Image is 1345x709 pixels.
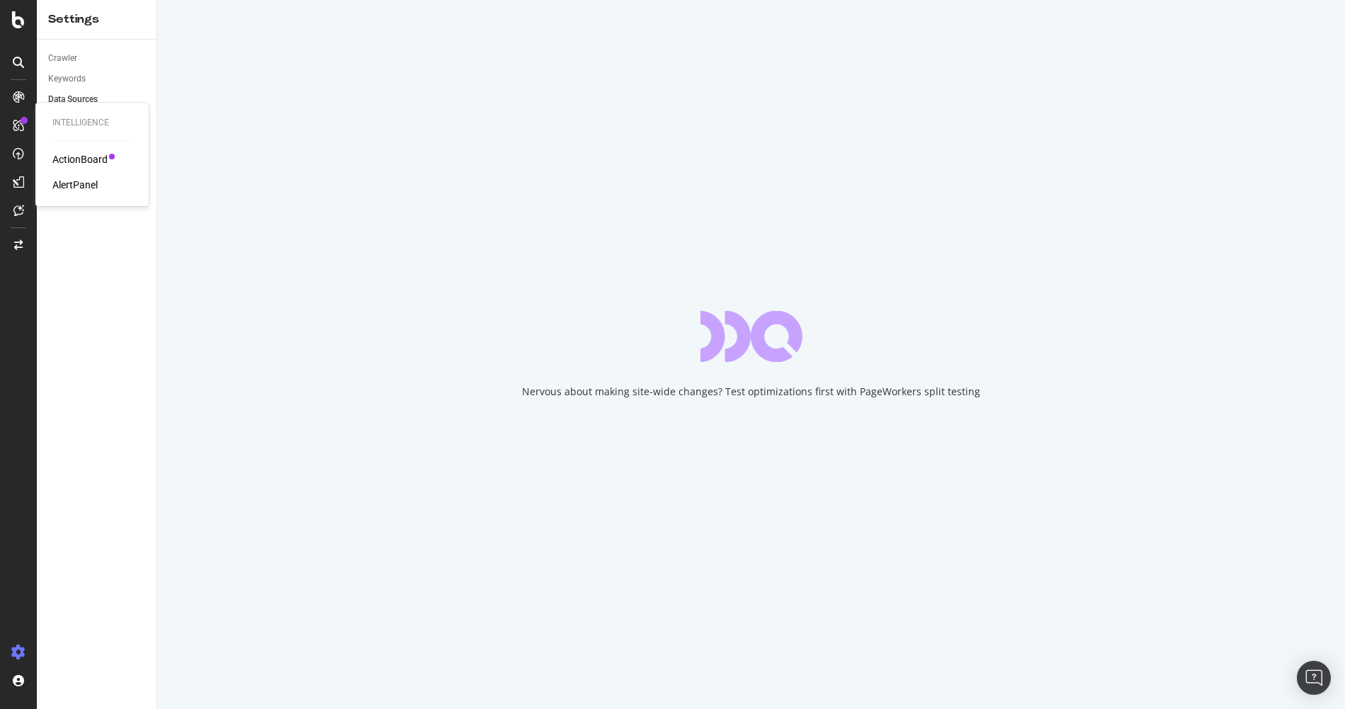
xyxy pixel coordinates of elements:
[48,92,147,107] a: Data Sources
[48,92,98,107] div: Data Sources
[700,311,802,362] div: animation
[52,178,98,192] a: AlertPanel
[52,152,108,166] a: ActionBoard
[1297,661,1331,695] div: Open Intercom Messenger
[48,72,86,86] div: Keywords
[48,11,145,28] div: Settings
[48,51,147,66] a: Crawler
[522,385,980,399] div: Nervous about making site-wide changes? Test optimizations first with PageWorkers split testing
[48,51,77,66] div: Crawler
[48,72,147,86] a: Keywords
[52,117,132,129] div: Intelligence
